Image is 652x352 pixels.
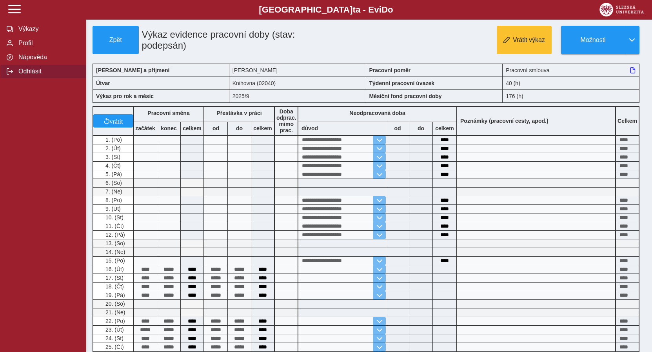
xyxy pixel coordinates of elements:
span: 25. (Čt) [104,344,124,350]
div: Knihovna (02040) [229,77,366,89]
b: Měsíční fond pracovní doby [369,93,442,99]
b: Týdenní pracovní úvazek [369,80,435,86]
span: 7. (Ne) [104,188,122,195]
span: Nápověda [16,54,80,61]
span: o [388,5,393,15]
span: 10. (St) [104,214,123,221]
span: 24. (St) [104,335,123,341]
span: 8. (Po) [104,197,122,203]
span: t [352,5,355,15]
b: Útvar [96,80,110,86]
div: Pracovní smlouva [503,64,639,77]
b: Výkaz pro rok a měsíc [96,93,154,99]
b: Doba odprac. mimo prac. [276,108,296,133]
span: 17. (St) [104,275,123,281]
b: od [204,125,227,131]
b: od [386,125,409,131]
div: 176 (h) [503,89,639,103]
span: 9. (Út) [104,206,121,212]
button: Zpět [93,26,139,54]
b: Pracovní směna [147,110,189,116]
b: [GEOGRAPHIC_DATA] a - Evi [24,5,628,15]
b: Poznámky (pracovní cesty, apod.) [457,118,552,124]
b: celkem [251,125,274,131]
b: celkem [181,125,203,131]
span: Vrátit výkaz [513,36,545,44]
span: 6. (So) [104,180,122,186]
span: 18. (Čt) [104,283,124,290]
button: Možnosti [561,26,625,54]
span: D [381,5,388,15]
div: [PERSON_NAME] [229,64,366,77]
div: 40 (h) [503,77,639,89]
span: 11. (Čt) [104,223,124,229]
span: 19. (Pá) [104,292,125,298]
span: 21. (Ne) [104,309,125,316]
b: důvod [301,125,318,131]
span: 12. (Pá) [104,232,125,238]
b: Pracovní poměr [369,67,411,73]
button: Vrátit výkaz [497,26,552,54]
b: do [228,125,251,131]
span: Zpět [96,36,135,44]
b: [PERSON_NAME] a příjmení [96,67,169,73]
b: celkem [433,125,456,131]
b: Neodpracovaná doba [349,110,405,116]
span: Profil [16,40,80,47]
h1: Výkaz evidence pracovní doby (stav: podepsán) [139,26,323,54]
span: Odhlásit [16,68,80,75]
b: Přestávka v práci [216,110,262,116]
span: 4. (Čt) [104,162,121,169]
button: vrátit [93,114,133,128]
b: Celkem [617,118,637,124]
b: konec [157,125,180,131]
span: vrátit [110,118,123,124]
span: 15. (Po) [104,257,125,264]
span: 3. (St) [104,154,120,160]
span: 13. (So) [104,240,125,246]
span: 14. (Ne) [104,249,125,255]
span: 20. (So) [104,301,125,307]
span: Výkazy [16,26,80,33]
span: 16. (Út) [104,266,124,272]
b: začátek [134,125,157,131]
span: 2. (Út) [104,145,121,151]
span: Možnosti [568,36,618,44]
b: do [409,125,432,131]
span: 22. (Po) [104,318,125,324]
img: logo_web_su.png [599,3,644,16]
div: 2025/9 [229,89,366,103]
span: 1. (Po) [104,137,122,143]
span: 23. (Út) [104,326,124,333]
span: 5. (Pá) [104,171,122,177]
